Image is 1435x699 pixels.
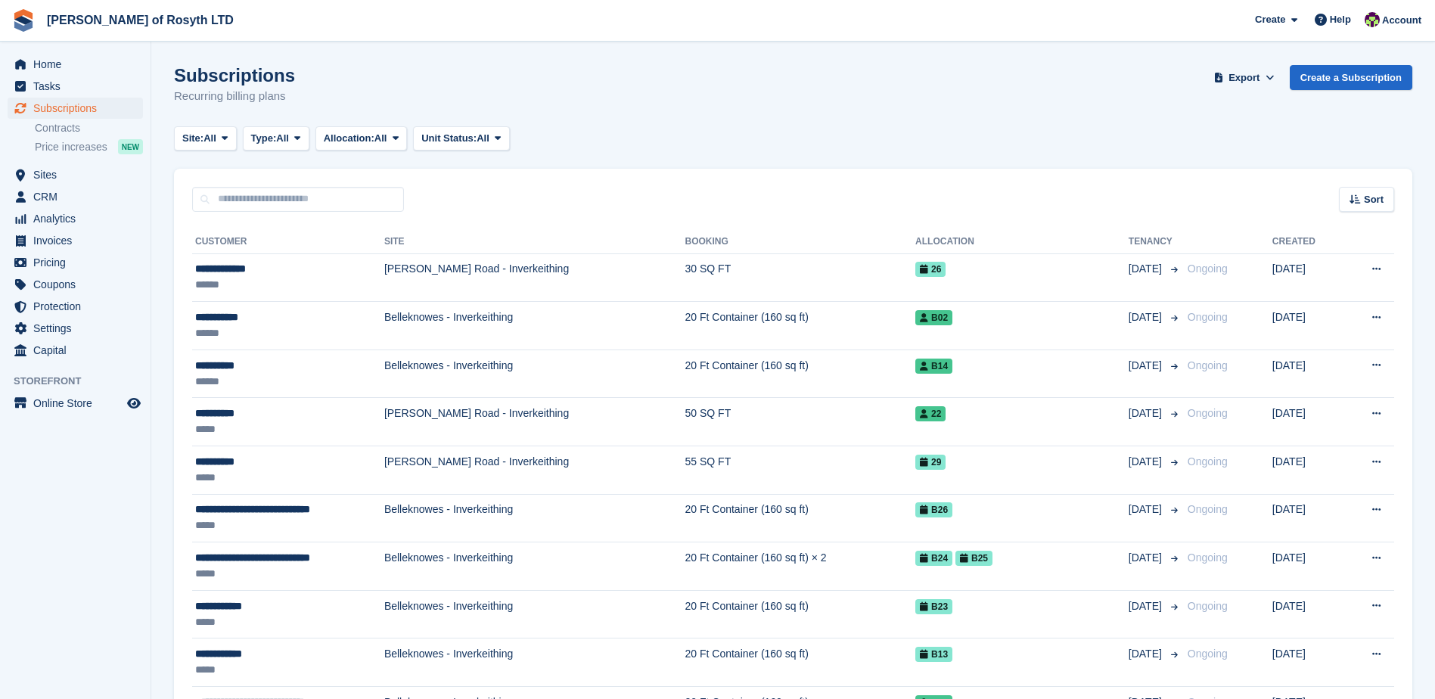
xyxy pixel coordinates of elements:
[1129,502,1165,517] span: [DATE]
[477,131,489,146] span: All
[384,590,685,638] td: Belleknowes - Inverkeithing
[174,126,237,151] button: Site: All
[955,551,992,566] span: B25
[1228,70,1260,85] span: Export
[174,65,295,85] h1: Subscriptions
[915,647,952,662] span: B13
[1188,503,1228,515] span: Ongoing
[8,318,143,339] a: menu
[35,138,143,155] a: Price increases NEW
[33,230,124,251] span: Invoices
[1188,600,1228,612] span: Ongoing
[33,54,124,75] span: Home
[8,54,143,75] a: menu
[1272,349,1343,398] td: [DATE]
[1211,65,1278,90] button: Export
[8,164,143,185] a: menu
[33,252,124,273] span: Pricing
[315,126,408,151] button: Allocation: All
[203,131,216,146] span: All
[1129,230,1182,254] th: Tenancy
[182,131,203,146] span: Site:
[685,638,916,687] td: 20 Ft Container (160 sq ft)
[1188,407,1228,419] span: Ongoing
[685,398,916,446] td: 50 SQ FT
[374,131,387,146] span: All
[915,502,952,517] span: B26
[1272,230,1343,254] th: Created
[1272,398,1343,446] td: [DATE]
[33,186,124,207] span: CRM
[8,340,143,361] a: menu
[685,494,916,542] td: 20 Ft Container (160 sq ft)
[8,252,143,273] a: menu
[1129,598,1165,614] span: [DATE]
[33,393,124,414] span: Online Store
[685,230,916,254] th: Booking
[1272,638,1343,687] td: [DATE]
[1188,359,1228,371] span: Ongoing
[1188,311,1228,323] span: Ongoing
[33,98,124,119] span: Subscriptions
[384,494,685,542] td: Belleknowes - Inverkeithing
[8,186,143,207] a: menu
[1330,12,1351,27] span: Help
[243,126,309,151] button: Type: All
[384,230,685,254] th: Site
[1129,550,1165,566] span: [DATE]
[174,88,295,105] p: Recurring billing plans
[1129,405,1165,421] span: [DATE]
[1272,590,1343,638] td: [DATE]
[384,638,685,687] td: Belleknowes - Inverkeithing
[1188,455,1228,468] span: Ongoing
[915,262,946,277] span: 26
[1272,253,1343,302] td: [DATE]
[1272,542,1343,591] td: [DATE]
[421,131,477,146] span: Unit Status:
[33,296,124,317] span: Protection
[8,230,143,251] a: menu
[915,455,946,470] span: 29
[8,98,143,119] a: menu
[685,253,916,302] td: 30 SQ FT
[685,302,916,350] td: 20 Ft Container (160 sq ft)
[41,8,240,33] a: [PERSON_NAME] of Rosyth LTD
[1272,302,1343,350] td: [DATE]
[276,131,289,146] span: All
[35,121,143,135] a: Contracts
[33,340,124,361] span: Capital
[33,76,124,97] span: Tasks
[384,542,685,591] td: Belleknowes - Inverkeithing
[685,542,916,591] td: 20 Ft Container (160 sq ft) × 2
[33,208,124,229] span: Analytics
[1364,192,1384,207] span: Sort
[118,139,143,154] div: NEW
[384,253,685,302] td: [PERSON_NAME] Road - Inverkeithing
[33,274,124,295] span: Coupons
[1272,494,1343,542] td: [DATE]
[251,131,277,146] span: Type:
[1188,648,1228,660] span: Ongoing
[8,76,143,97] a: menu
[1188,263,1228,275] span: Ongoing
[8,208,143,229] a: menu
[8,296,143,317] a: menu
[915,359,952,374] span: B14
[685,590,916,638] td: 20 Ft Container (160 sq ft)
[8,274,143,295] a: menu
[33,318,124,339] span: Settings
[14,374,151,389] span: Storefront
[1129,261,1165,277] span: [DATE]
[1365,12,1380,27] img: Nina Briggs
[384,398,685,446] td: [PERSON_NAME] Road - Inverkeithing
[1129,358,1165,374] span: [DATE]
[1272,446,1343,495] td: [DATE]
[915,551,952,566] span: B24
[413,126,509,151] button: Unit Status: All
[685,446,916,495] td: 55 SQ FT
[35,140,107,154] span: Price increases
[1129,309,1165,325] span: [DATE]
[12,9,35,32] img: stora-icon-8386f47178a22dfd0bd8f6a31ec36ba5ce8667c1dd55bd0f319d3a0aa187defe.svg
[1255,12,1285,27] span: Create
[915,310,952,325] span: B02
